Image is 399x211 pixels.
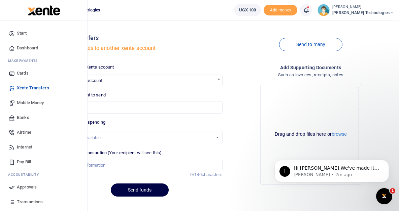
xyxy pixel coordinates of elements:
[17,45,38,51] span: Dashboard
[17,144,32,151] span: Internet
[57,101,222,114] input: UGX
[202,172,223,177] span: characters
[264,7,297,12] a: Add money
[5,66,82,81] a: Cards
[234,4,261,16] a: UGX 100
[17,199,43,205] span: Transactions
[57,45,222,52] h5: Transfer funds to another xente account
[231,4,264,16] li: Wallet ballance
[5,26,82,41] a: Start
[5,180,82,195] a: Approvals
[263,131,358,137] div: Drag and drop files here or
[376,188,392,204] iframe: Intercom live chat
[264,5,297,16] li: Toup your wallet
[239,7,256,13] span: UGX 100
[190,172,202,177] span: 0/140
[5,125,82,140] a: Airtime
[57,159,222,172] input: Enter extra information
[228,64,394,71] h4: Add supporting Documents
[332,10,394,16] span: [PERSON_NAME] Technologies
[264,146,399,193] iframe: Intercom notifications message
[318,4,394,16] a: profile-user [PERSON_NAME] [PERSON_NAME] Technologies
[62,134,212,141] div: No options available.
[5,195,82,209] a: Transactions
[27,7,60,12] a: logo-small logo-large logo-large
[5,110,82,125] a: Banks
[332,132,347,136] button: browse
[5,95,82,110] a: Mobile Money
[57,34,222,42] h4: Xente transfers
[390,188,395,194] span: 1
[57,150,162,156] label: Memo for this transaction (Your recipient will see this)
[5,155,82,169] a: Pay Bill
[17,184,37,191] span: Approvals
[57,75,222,86] span: Search for an account
[29,26,116,32] p: Message from Ibrahim, sent 2m ago
[5,81,82,95] a: Xente Transfers
[17,70,29,77] span: Cards
[5,55,82,66] li: M
[17,159,31,165] span: Pay Bill
[228,71,394,79] h4: Such as invoices, receipts, notes
[111,183,169,197] button: Send funds
[5,140,82,155] a: Internet
[29,19,115,52] span: Hi [PERSON_NAME],We've made it easier to get support! Use this chat to connect with our team in r...
[17,30,27,37] span: Start
[5,169,82,180] li: Ac
[11,58,38,63] span: ake Payments
[279,38,342,51] a: Send to many
[28,5,60,15] img: logo-large
[17,85,49,91] span: Xente Transfers
[13,172,39,177] span: countability
[17,114,29,121] span: Banks
[17,129,31,136] span: Airtime
[17,99,44,106] span: Mobile Money
[5,41,82,55] a: Dashboard
[57,75,222,85] span: Search for an account
[332,4,394,10] small: [PERSON_NAME]
[260,84,361,185] div: File Uploader
[318,4,330,16] img: profile-user
[264,5,297,16] span: Add money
